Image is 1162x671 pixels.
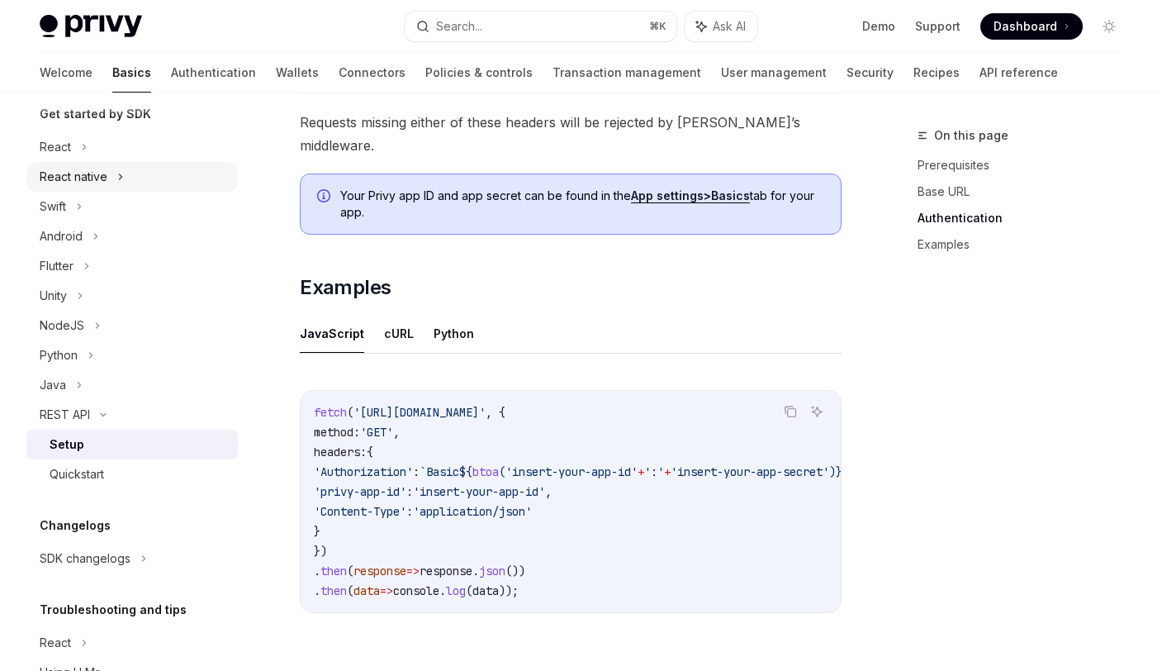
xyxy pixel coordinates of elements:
div: SDK changelogs [40,549,130,569]
span: ( [347,564,353,578]
span: 'Content-Type' [314,504,406,519]
div: REST API [40,405,90,425]
span: then [320,583,347,598]
a: Welcome [40,53,92,93]
a: Setup [26,430,238,459]
span: 'GET' [360,425,393,440]
div: Swift [40,197,66,217]
div: Python [40,345,78,365]
span: : [406,504,413,519]
span: log [446,583,466,598]
span: ⌘ K [649,20,666,33]
span: response [353,564,406,578]
span: Examples [300,274,391,301]
span: => [406,564,420,578]
a: Wallets [276,53,319,93]
a: Dashboard [980,13,1083,40]
span: , [393,425,400,440]
a: Authentication [918,205,1136,231]
strong: Basics [711,188,750,202]
span: then [320,564,347,578]
a: Examples [918,231,1136,258]
span: Your Privy app ID and app secret can be found in the tab for your app. [340,188,824,221]
button: Ask AI [685,12,757,41]
a: Connectors [339,53,406,93]
strong: App settings [631,188,704,202]
a: Quickstart [26,459,238,489]
span: . [314,583,320,598]
span: => [380,583,393,598]
span: `Basic [420,464,459,479]
a: App settings>Basics [631,188,750,203]
h5: Changelogs [40,516,111,535]
a: Transaction management [553,53,701,93]
span: Requests missing either of these headers will be rejected by [PERSON_NAME]’s middleware. [300,111,842,157]
div: React native [40,167,107,187]
span: ':' [644,464,664,479]
span: 'insert-your-app-id' [505,464,638,479]
button: Search...⌘K [405,12,676,41]
button: JavaScript [300,314,364,353]
span: . [314,564,320,578]
div: Search... [436,17,482,36]
span: 'insert-your-app-id' [413,484,545,499]
span: : [406,484,413,499]
div: Unity [40,286,67,306]
span: } [836,464,842,479]
span: + [664,464,671,479]
span: method: [314,425,360,440]
span: { [367,445,373,459]
span: ( [347,405,353,420]
span: '[URL][DOMAIN_NAME]' [353,405,486,420]
span: , { [486,405,505,420]
h5: Troubleshooting and tips [40,600,187,620]
span: On this page [934,126,1008,145]
div: NodeJS [40,316,84,335]
span: btoa [472,464,499,479]
span: response [420,564,472,578]
a: API reference [979,53,1058,93]
img: light logo [40,15,142,38]
svg: Info [317,189,334,206]
div: Java [40,375,66,395]
a: Basics [112,53,151,93]
span: ()) [505,564,525,578]
a: User management [721,53,827,93]
span: console [393,583,439,598]
span: , [545,484,552,499]
span: ${ [459,464,472,479]
span: json [479,564,505,578]
span: } [314,524,320,539]
span: . [439,583,446,598]
a: Base URL [918,178,1136,205]
span: 'application/json' [413,504,532,519]
a: Policies & controls [425,53,533,93]
a: Recipes [913,53,960,93]
div: Flutter [40,256,74,276]
button: Toggle dark mode [1096,13,1122,40]
span: ( [499,464,505,479]
span: }) [314,544,327,559]
span: 'Authorization' [314,464,413,479]
span: data [472,583,499,598]
span: . [472,564,479,578]
span: fetch [314,405,347,420]
span: ( [347,583,353,598]
span: + [638,464,644,479]
span: )); [499,583,519,598]
span: 'privy-app-id' [314,484,406,499]
span: : [413,464,420,479]
span: ( [466,583,472,598]
button: Python [434,314,474,353]
a: Prerequisites [918,152,1136,178]
div: Android [40,226,83,246]
button: cURL [384,314,414,353]
div: Quickstart [50,464,104,484]
div: React [40,633,71,653]
button: Copy the contents from the code block [780,401,801,422]
span: data [353,583,380,598]
span: headers: [314,445,367,459]
div: React [40,137,71,157]
a: Authentication [171,53,256,93]
a: Support [915,18,960,35]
